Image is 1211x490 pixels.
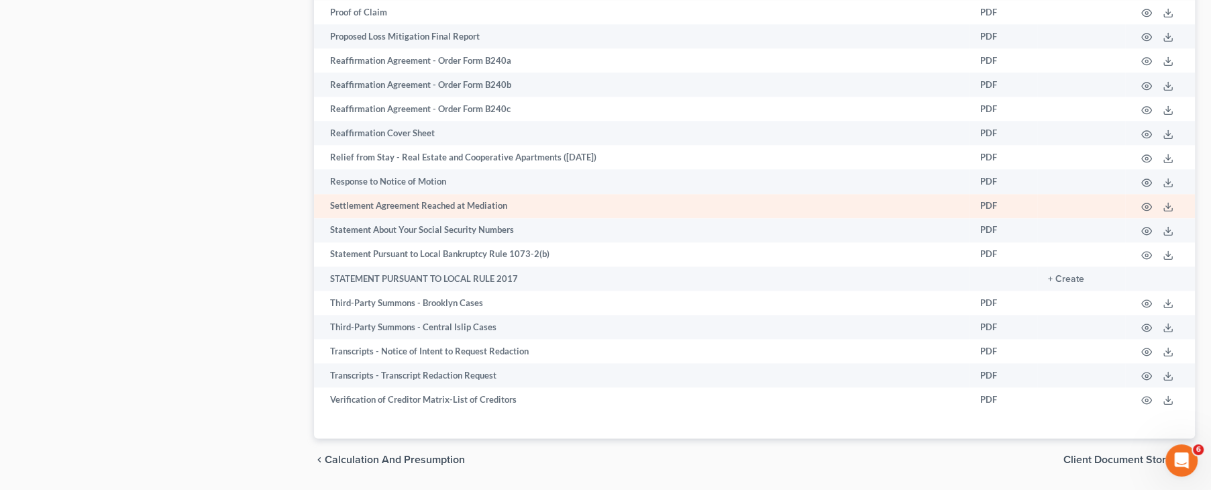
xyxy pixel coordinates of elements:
td: PDF [969,339,1037,363]
td: PDF [969,315,1037,339]
td: Third-Party Summons - Brooklyn Cases [314,291,969,315]
td: PDF [969,363,1037,387]
td: PDF [969,387,1037,411]
iframe: Intercom live chat [1165,444,1198,477]
td: Relief from Stay - Real Estate and Cooperative Apartments ([DATE]) [314,145,969,169]
td: PDF [969,97,1037,121]
button: + Create [1048,275,1084,284]
td: Settlement Agreement Reached at Mediation [314,194,969,218]
td: PDF [969,121,1037,145]
td: Reaffirmation Agreement - Order Form B240a [314,48,969,72]
td: PDF [969,291,1037,315]
td: PDF [969,72,1037,97]
button: Client Document Storage chevron_right [1063,454,1195,465]
button: chevron_left Calculation and Presumption [314,454,465,465]
td: Reaffirmation Agreement - Order Form B240b [314,72,969,97]
i: chevron_left [314,454,325,465]
td: Transcripts - Transcript Redaction Request [314,363,969,387]
td: Response to Notice of Motion [314,169,969,193]
td: Transcripts - Notice of Intent to Request Redaction [314,339,969,363]
span: Calculation and Presumption [325,454,465,465]
td: PDF [969,145,1037,169]
td: PDF [969,194,1037,218]
td: Verification of Creditor Matrix-List of Creditors [314,387,969,411]
span: 6 [1193,444,1204,455]
td: Statement Pursuant to Local Bankruptcy Rule 1073-2(b) [314,242,969,266]
td: Reaffirmation Cover Sheet [314,121,969,145]
td: PDF [969,169,1037,193]
td: Third-Party Summons - Central Islip Cases [314,315,969,339]
td: PDF [969,242,1037,266]
td: PDF [969,48,1037,72]
td: Statement About Your Social Security Numbers [314,218,969,242]
td: PDF [969,24,1037,48]
td: PDF [969,218,1037,242]
span: Client Document Storage [1063,454,1184,465]
td: Proposed Loss Mitigation Final Report [314,24,969,48]
td: STATEMENT PURSUANT TO LOCAL RULE 2017 [314,266,969,291]
td: Reaffirmation Agreement - Order Form B240c [314,97,969,121]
